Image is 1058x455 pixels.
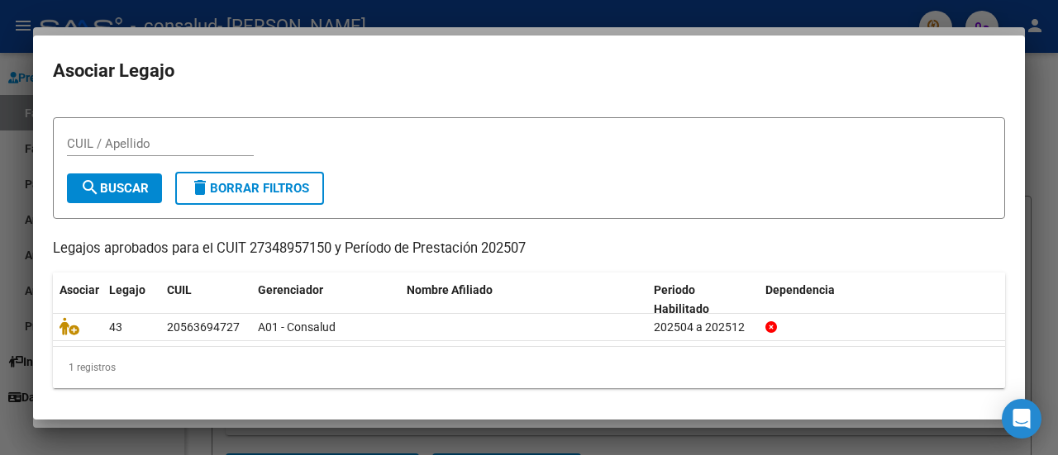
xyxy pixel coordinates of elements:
div: 202504 a 202512 [654,318,752,337]
span: 43 [109,320,122,334]
datatable-header-cell: Dependencia [759,273,1006,327]
button: Borrar Filtros [175,172,324,205]
datatable-header-cell: Legajo [102,273,160,327]
span: Nombre Afiliado [407,283,493,296]
mat-icon: search [80,178,100,197]
h2: Asociar Legajo [53,55,1005,87]
span: Legajo [109,283,145,296]
datatable-header-cell: Periodo Habilitado [647,273,759,327]
button: Buscar [67,173,162,203]
p: Legajos aprobados para el CUIT 27348957150 y Período de Prestación 202507 [53,239,1005,259]
span: A01 - Consalud [258,320,336,334]
div: 20563694727 [167,318,240,337]
span: Borrar Filtros [190,181,309,196]
datatable-header-cell: Gerenciador [251,273,400,327]
mat-icon: delete [190,178,210,197]
div: 1 registros [53,347,1005,388]
div: Open Intercom Messenger [1002,399,1041,438]
datatable-header-cell: CUIL [160,273,251,327]
span: Dependencia [765,283,835,296]
datatable-header-cell: Nombre Afiliado [400,273,647,327]
datatable-header-cell: Asociar [53,273,102,327]
span: Gerenciador [258,283,323,296]
span: Asociar [60,283,99,296]
span: Periodo Habilitado [654,283,709,315]
span: CUIL [167,283,192,296]
span: Buscar [80,181,149,196]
